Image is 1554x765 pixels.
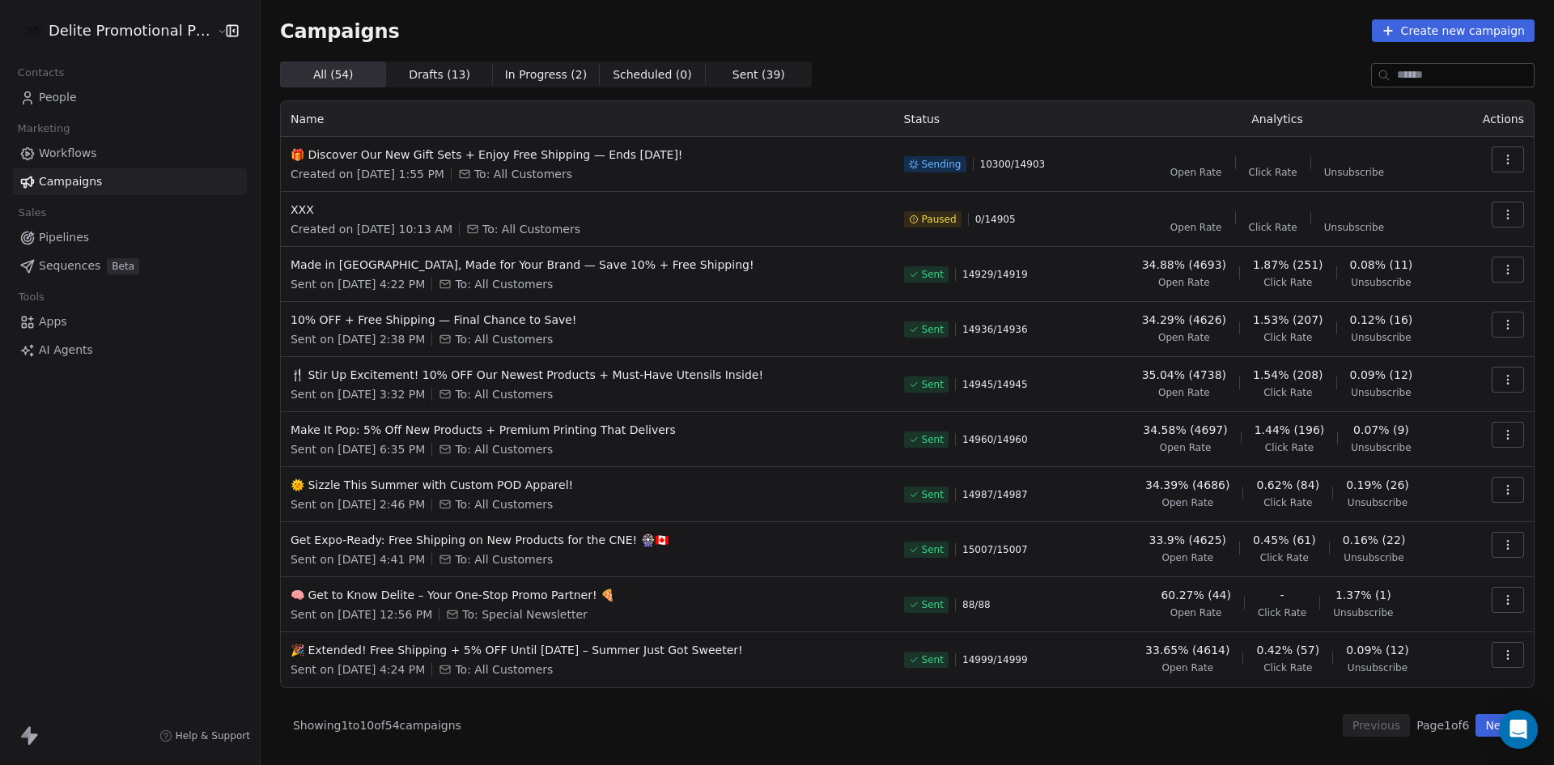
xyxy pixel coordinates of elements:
[1158,386,1210,399] span: Open Rate
[1253,257,1323,273] span: 1.87% (251)
[39,342,93,359] span: AI Agents
[13,308,247,335] a: Apps
[1142,257,1226,273] span: 34.88% (4693)
[1160,441,1212,454] span: Open Rate
[291,202,885,218] span: XXX
[13,140,247,167] a: Workflows
[1346,642,1409,658] span: 0.09% (12)
[1161,587,1231,603] span: 60.27% (44)
[1416,717,1469,733] span: Page 1 of 6
[1161,496,1213,509] span: Open Rate
[11,61,71,85] span: Contacts
[13,84,247,111] a: People
[291,276,425,292] span: Sent on [DATE] 4:22 PM
[11,285,51,309] span: Tools
[962,268,1028,281] span: 14929 / 14919
[980,158,1046,171] span: 10300 / 14903
[1145,642,1229,658] span: 33.65% (4614)
[281,101,894,137] th: Name
[962,543,1028,556] span: 15007 / 15007
[291,312,885,328] span: 10% OFF + Free Shipping — Final Chance to Save!
[291,386,425,402] span: Sent on [DATE] 3:32 PM
[922,158,962,171] span: Sending
[922,598,944,611] span: Sent
[1324,166,1384,179] span: Unsubscribe
[922,488,944,501] span: Sent
[1458,101,1534,137] th: Actions
[1351,441,1411,454] span: Unsubscribe
[49,20,213,41] span: Delite Promotional Products
[1351,276,1411,289] span: Unsubscribe
[13,168,247,195] a: Campaigns
[482,221,580,237] span: To: All Customers
[11,201,53,225] span: Sales
[1142,312,1226,328] span: 34.29% (4626)
[1351,386,1411,399] span: Unsubscribe
[455,496,553,512] span: To: All Customers
[922,653,944,666] span: Sent
[291,422,885,438] span: Make It Pop: 5% Off New Products + Premium Printing That Delivers
[291,147,885,163] span: 🎁 Discover Our New Gift Sets + Enjoy Free Shipping — Ends [DATE]!
[1475,714,1522,737] button: Next
[1142,367,1226,383] span: 35.04% (4738)
[1158,276,1210,289] span: Open Rate
[23,21,42,40] img: Delite-logo%20copy.png
[1161,551,1213,564] span: Open Rate
[291,532,885,548] span: Get Expo-Ready: Free Shipping on New Products for the CNE! 🎡🇨🇦
[922,323,944,336] span: Sent
[1265,441,1314,454] span: Click Rate
[894,101,1097,137] th: Status
[1145,477,1229,493] span: 34.39% (4686)
[613,66,692,83] span: Scheduled ( 0 )
[455,331,553,347] span: To: All Customers
[291,441,425,457] span: Sent on [DATE] 6:35 PM
[291,257,885,273] span: Made in [GEOGRAPHIC_DATA], Made for Your Brand — Save 10% + Free Shipping!
[922,378,944,391] span: Sent
[1170,221,1222,234] span: Open Rate
[1353,422,1409,438] span: 0.07% (9)
[962,598,991,611] span: 88 / 88
[474,166,572,182] span: To: All Customers
[1351,331,1411,344] span: Unsubscribe
[1350,367,1413,383] span: 0.09% (12)
[1263,496,1312,509] span: Click Rate
[1372,19,1535,42] button: Create new campaign
[39,257,100,274] span: Sequences
[455,551,553,567] span: To: All Customers
[291,551,425,567] span: Sent on [DATE] 4:41 PM
[291,496,425,512] span: Sent on [DATE] 2:46 PM
[1143,422,1227,438] span: 34.58% (4697)
[922,543,944,556] span: Sent
[176,729,250,742] span: Help & Support
[962,433,1028,446] span: 14960 / 14960
[13,224,247,251] a: Pipelines
[291,477,885,493] span: 🌞 Sizzle This Summer with Custom POD Apparel!
[1170,166,1222,179] span: Open Rate
[1343,714,1410,737] button: Previous
[1348,661,1408,674] span: Unsubscribe
[39,145,97,162] span: Workflows
[505,66,588,83] span: In Progress ( 2 )
[291,642,885,658] span: 🎉 Extended! Free Shipping + 5% OFF Until [DATE] – Summer Just Got Sweeter!
[1263,661,1312,674] span: Click Rate
[291,367,885,383] span: 🍴 Stir Up Excitement! 10% OFF Our Newest Products + Must-Have Utensils Inside!
[455,276,553,292] span: To: All Customers
[19,17,206,45] button: Delite Promotional Products
[1344,551,1403,564] span: Unsubscribe
[922,213,957,226] span: Paused
[13,253,247,279] a: SequencesBeta
[291,606,432,623] span: Sent on [DATE] 12:56 PM
[280,19,400,42] span: Campaigns
[13,337,247,363] a: AI Agents
[1350,312,1413,328] span: 0.12% (16)
[1263,276,1312,289] span: Click Rate
[1324,221,1384,234] span: Unsubscribe
[962,653,1028,666] span: 14999 / 14999
[1170,606,1222,619] span: Open Rate
[159,729,250,742] a: Help & Support
[1263,386,1312,399] span: Click Rate
[107,258,139,274] span: Beta
[1263,331,1312,344] span: Click Rate
[1256,642,1319,658] span: 0.42% (57)
[975,213,1016,226] span: 0 / 14905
